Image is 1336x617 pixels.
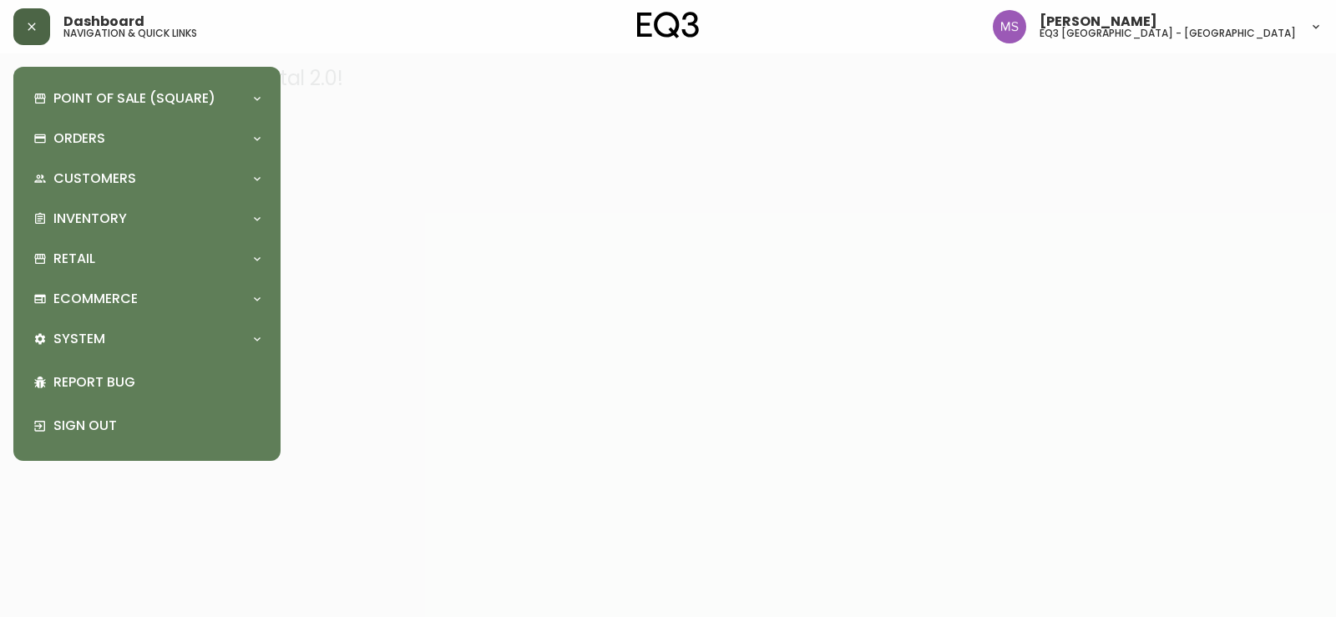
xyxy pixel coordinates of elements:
div: System [27,321,267,357]
div: Point of Sale (Square) [27,80,267,117]
p: Orders [53,129,105,148]
p: Report Bug [53,373,261,392]
img: logo [637,12,699,38]
div: Retail [27,240,267,277]
p: Retail [53,250,95,268]
div: Report Bug [27,361,267,404]
div: Ecommerce [27,281,267,317]
h5: navigation & quick links [63,28,197,38]
p: System [53,330,105,348]
div: Sign Out [27,404,267,448]
div: Customers [27,160,267,197]
img: 1b6e43211f6f3cc0b0729c9049b8e7af [993,10,1026,43]
div: Inventory [27,200,267,237]
span: [PERSON_NAME] [1040,15,1157,28]
p: Inventory [53,210,127,228]
p: Point of Sale (Square) [53,89,215,108]
p: Ecommerce [53,290,138,308]
p: Sign Out [53,417,261,435]
div: Orders [27,120,267,157]
p: Customers [53,169,136,188]
span: Dashboard [63,15,144,28]
h5: eq3 [GEOGRAPHIC_DATA] - [GEOGRAPHIC_DATA] [1040,28,1296,38]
